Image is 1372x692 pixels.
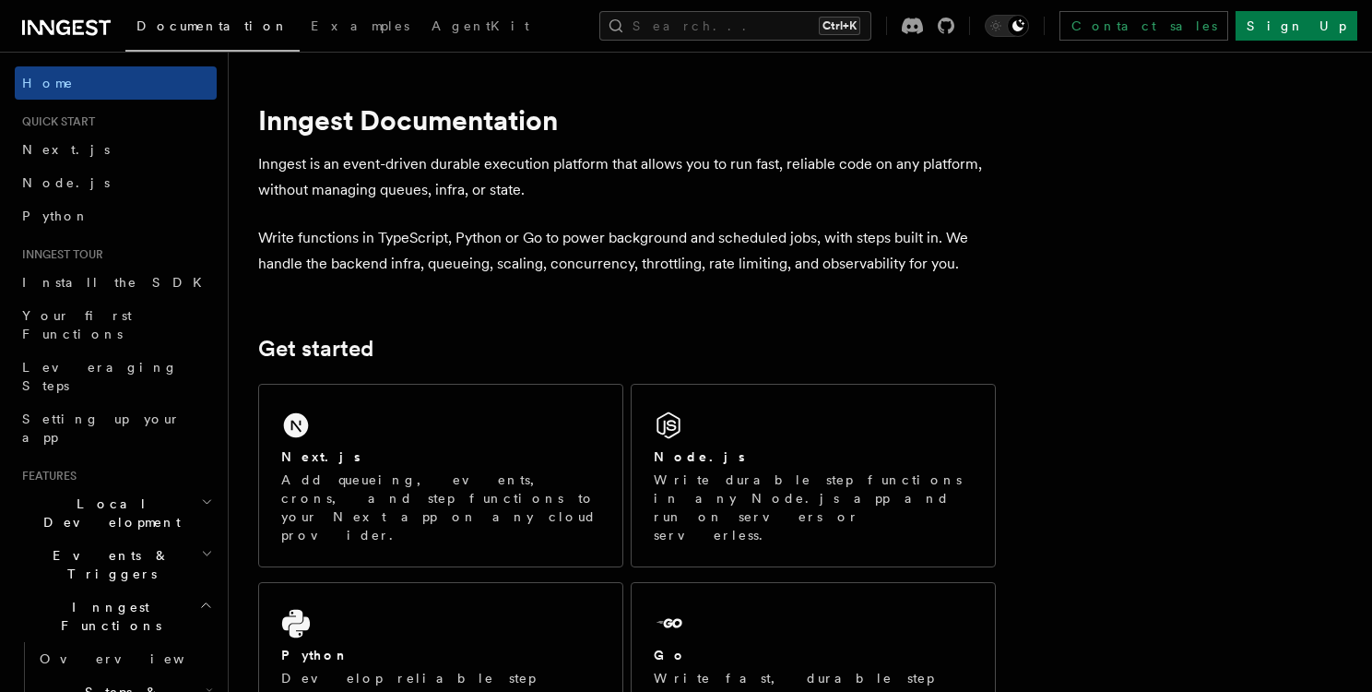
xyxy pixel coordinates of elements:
[15,247,103,262] span: Inngest tour
[40,651,230,666] span: Overview
[15,166,217,199] a: Node.js
[311,18,409,33] span: Examples
[432,18,529,33] span: AgentKit
[15,351,217,402] a: Leveraging Steps
[22,209,89,223] span: Python
[15,469,77,483] span: Features
[654,471,973,544] p: Write durable step functions in any Node.js app and run on servers or serverless.
[15,402,217,454] a: Setting up your app
[22,308,132,341] span: Your first Functions
[420,6,540,50] a: AgentKit
[15,114,95,129] span: Quick start
[22,360,178,393] span: Leveraging Steps
[1236,11,1357,41] a: Sign Up
[15,591,217,642] button: Inngest Functions
[1059,11,1228,41] a: Contact sales
[15,199,217,233] a: Python
[15,598,199,635] span: Inngest Functions
[15,266,217,299] a: Install the SDK
[281,646,349,664] h2: Python
[15,133,217,166] a: Next.js
[15,539,217,591] button: Events & Triggers
[22,175,110,190] span: Node.js
[15,299,217,351] a: Your first Functions
[599,11,871,41] button: Search...Ctrl+K
[125,6,300,52] a: Documentation
[15,546,201,583] span: Events & Triggers
[281,471,600,544] p: Add queueing, events, crons, and step functions to your Next app on any cloud provider.
[22,412,181,445] span: Setting up your app
[22,74,74,92] span: Home
[258,151,996,203] p: Inngest is an event-driven durable execution platform that allows you to run fast, reliable code ...
[15,487,217,539] button: Local Development
[654,447,745,466] h2: Node.js
[136,18,289,33] span: Documentation
[258,336,373,362] a: Get started
[258,384,623,567] a: Next.jsAdd queueing, events, crons, and step functions to your Next app on any cloud provider.
[654,646,687,664] h2: Go
[631,384,996,567] a: Node.jsWrite durable step functions in any Node.js app and run on servers or serverless.
[22,275,213,290] span: Install the SDK
[258,103,996,137] h1: Inngest Documentation
[32,642,217,675] a: Overview
[300,6,420,50] a: Examples
[22,142,110,157] span: Next.js
[819,17,860,35] kbd: Ctrl+K
[15,495,201,531] span: Local Development
[281,447,361,466] h2: Next.js
[15,66,217,100] a: Home
[258,225,996,277] p: Write functions in TypeScript, Python or Go to power background and scheduled jobs, with steps bu...
[985,15,1029,37] button: Toggle dark mode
